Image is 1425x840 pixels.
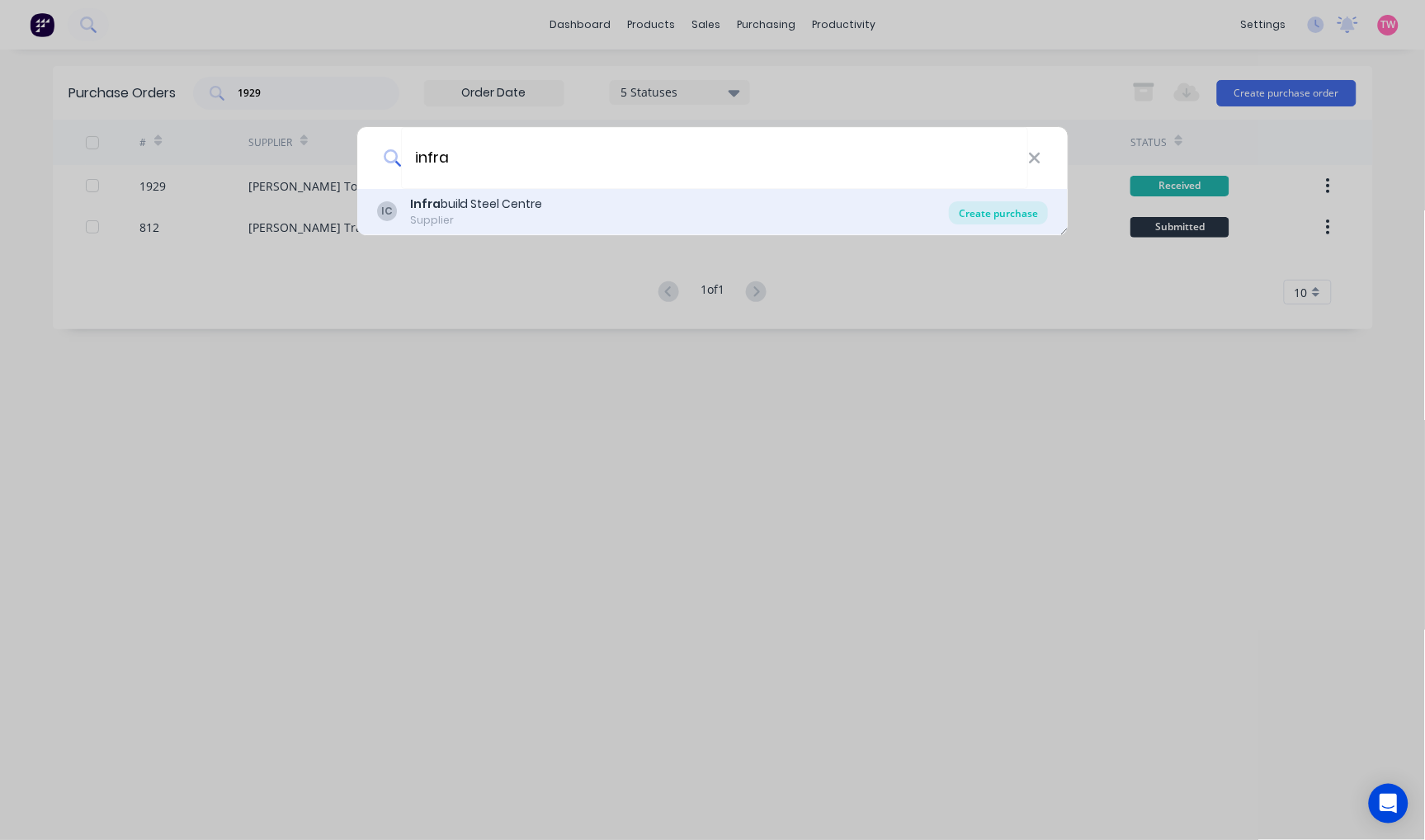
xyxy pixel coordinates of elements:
div: Supplier [410,213,543,228]
div: Create purchase [949,201,1048,224]
div: Open Intercom Messenger [1369,784,1408,823]
b: Infra [410,196,441,212]
div: build Steel Centre [410,196,543,213]
div: IC [377,201,397,221]
input: Enter a supplier name to create a new order... [401,127,1028,189]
